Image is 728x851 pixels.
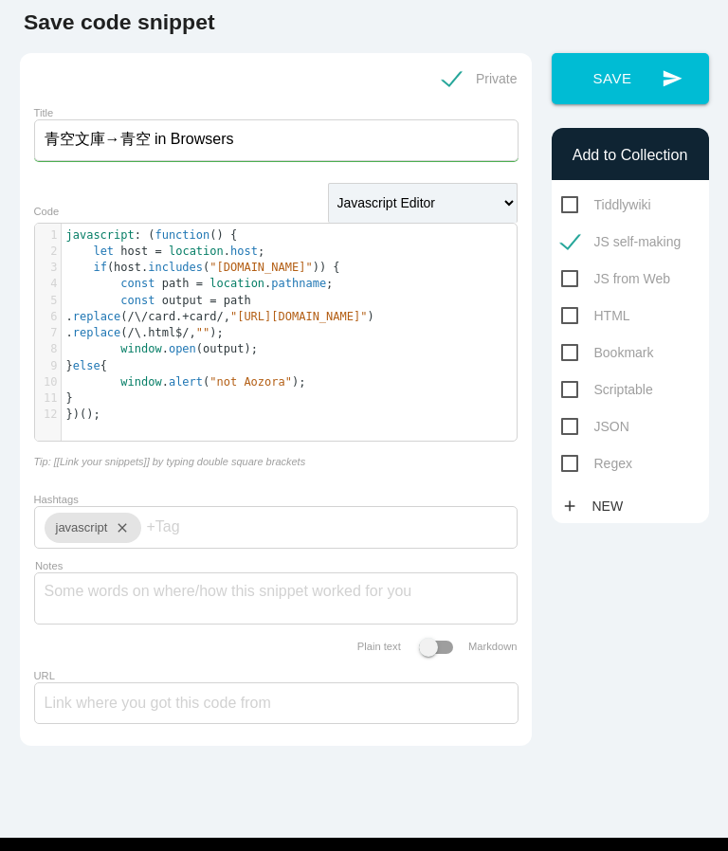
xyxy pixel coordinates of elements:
span: ( . ( )) { [66,261,340,274]
span: else [73,359,100,372]
span: . ; [66,244,265,258]
span: Private [443,67,518,91]
input: Link where you got this code from [34,682,519,724]
input: What does this code do? [34,119,519,161]
span: } [66,391,73,405]
label: URL [34,670,55,681]
i: close [107,513,130,543]
span: window [120,342,161,355]
div: 8 [35,341,61,357]
span: window [120,375,161,389]
label: Code [34,206,60,217]
div: 9 [35,358,61,374]
span: alert [169,375,203,389]
span: Bookmark [561,341,654,365]
span: "[URL][DOMAIN_NAME]" [230,310,368,323]
b: Save code snippet [24,9,215,34]
span: replace [73,326,121,339]
span: } { [66,359,107,372]
div: 5 [35,293,61,309]
div: 6 [35,309,61,325]
div: 4 [35,276,61,292]
span: output [203,342,244,355]
span: includes [148,261,203,274]
span: . ( ); [66,375,306,389]
span: host [230,244,258,258]
span: path [224,294,251,307]
span: })(); [66,407,100,421]
span: . ; [66,277,334,290]
span: path [162,277,190,290]
span: host [120,244,148,258]
div: 2 [35,244,61,260]
span: Regex [561,452,632,476]
span: = [209,294,216,307]
span: location [209,277,264,290]
span: : ( () { [66,228,238,242]
span: Scriptable [561,378,653,402]
span: Tiddlywiki [561,193,651,217]
span: /\.html$/ [128,326,190,339]
button: sendSave [552,53,709,104]
span: JS self-making [561,230,682,254]
span: . ( , ); [66,326,224,339]
span: = [196,277,203,290]
div: 11 [35,390,61,407]
div: 10 [35,374,61,390]
span: . ( ); [66,342,258,355]
span: = [155,244,161,258]
span: replace [73,310,121,323]
div: 7 [35,325,61,341]
span: javascript [66,228,135,242]
span: JS from Web [561,267,671,291]
label: Notes [35,560,63,572]
i: Tip: [[Link your snippets]] by typing double square brackets [34,456,306,467]
span: "[DOMAIN_NAME]" [209,261,312,274]
a: addNew [561,489,633,523]
label: Hashtags [34,494,79,505]
i: add [561,489,578,523]
span: const [120,294,155,307]
span: "" [196,326,209,339]
span: "not Aozora" [209,375,292,389]
span: let [93,244,114,258]
span: host [114,261,141,274]
span: if [93,261,106,274]
span: output [162,294,203,307]
span: location [169,244,224,258]
span: JSON [561,415,629,439]
div: 12 [35,407,61,423]
span: . ( , ) [66,310,374,323]
span: open [169,342,196,355]
label: Title [34,107,54,118]
div: 3 [35,260,61,276]
span: /\/card.+card/ [128,310,224,323]
span: const [120,277,155,290]
input: +Tag [146,507,260,547]
i: send [662,53,682,104]
div: javascript [45,513,142,543]
span: HTML [561,304,630,328]
div: 1 [35,227,61,244]
span: pathname [271,277,326,290]
label: Plain text Markdown [357,641,518,652]
span: function [155,228,209,242]
h6: Add to Collection [561,147,700,164]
